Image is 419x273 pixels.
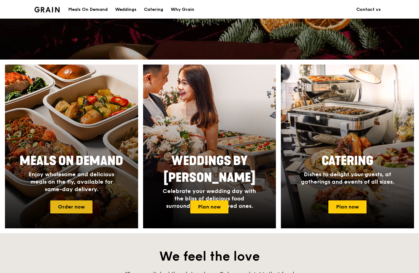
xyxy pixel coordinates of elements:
span: Enjoy wholesome and delicious meals on the fly, available for same-day delivery. [29,171,114,193]
a: Why Grain [167,0,198,19]
div: Meals On Demand [68,0,108,19]
div: Weddings [115,0,137,19]
img: weddings-card.4f3003b8.jpg [143,65,276,228]
a: Plan now [328,200,367,213]
a: Catering [140,0,167,19]
a: Contact us [353,0,385,19]
a: CateringDishes to delight your guests, at gatherings and events of all sizes.Plan now [281,65,414,228]
div: Why Grain [171,0,194,19]
span: Weddings by [PERSON_NAME] [164,154,255,185]
a: Order now [50,200,92,213]
a: Weddings [111,0,140,19]
img: catering-card.e1cfaf3e.jpg [281,65,414,228]
span: Dishes to delight your guests, at gatherings and events of all sizes. [301,171,394,185]
span: Celebrate your wedding day with the bliss of delicious food surrounded by your loved ones. [163,188,256,209]
a: Meals On DemandEnjoy wholesome and delicious meals on the fly, available for same-day delivery.Or... [5,65,138,228]
span: Meals On Demand [20,154,123,168]
a: Plan now [190,200,228,213]
div: Catering [144,0,163,19]
img: Grain [34,7,60,12]
a: Weddings by [PERSON_NAME]Celebrate your wedding day with the bliss of delicious food surrounded b... [143,65,276,228]
span: Catering [322,154,373,168]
